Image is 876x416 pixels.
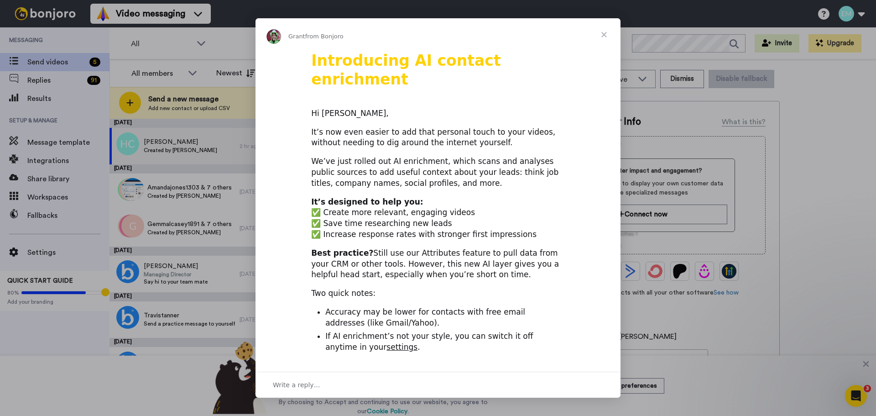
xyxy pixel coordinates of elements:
div: Still use our Attributes feature to pull data from your CRM or other tools. However, this new AI ... [311,248,565,280]
span: from Bonjoro [305,33,344,40]
div: It’s now even easier to add that personal touch to your videos, without needing to dig around the... [311,127,565,149]
span: Grant [288,33,305,40]
span: Write a reply… [273,379,320,391]
div: We’ve just rolled out AI enrichment, which scans and analyses public sources to add useful contex... [311,156,565,189]
img: Profile image for Grant [266,29,281,44]
div: ✅ Create more relevant, engaging videos ✅ Save time researching new leads ✅ Increase response rat... [311,197,565,240]
li: If AI enrichment’s not your style, you can switch it off anytime in your . [325,331,565,353]
div: Two quick notes: [311,288,565,299]
div: Open conversation and reply [255,372,620,398]
div: Hi [PERSON_NAME], [311,108,565,119]
b: It’s designed to help you: [311,197,423,206]
li: Accuracy may be lower for contacts with free email addresses (like Gmail/Yahoo). [325,307,565,329]
b: Introducing AI contact enrichment [311,52,501,88]
a: settings [386,342,417,352]
span: Close [588,18,620,51]
b: Best practice? [311,248,373,258]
